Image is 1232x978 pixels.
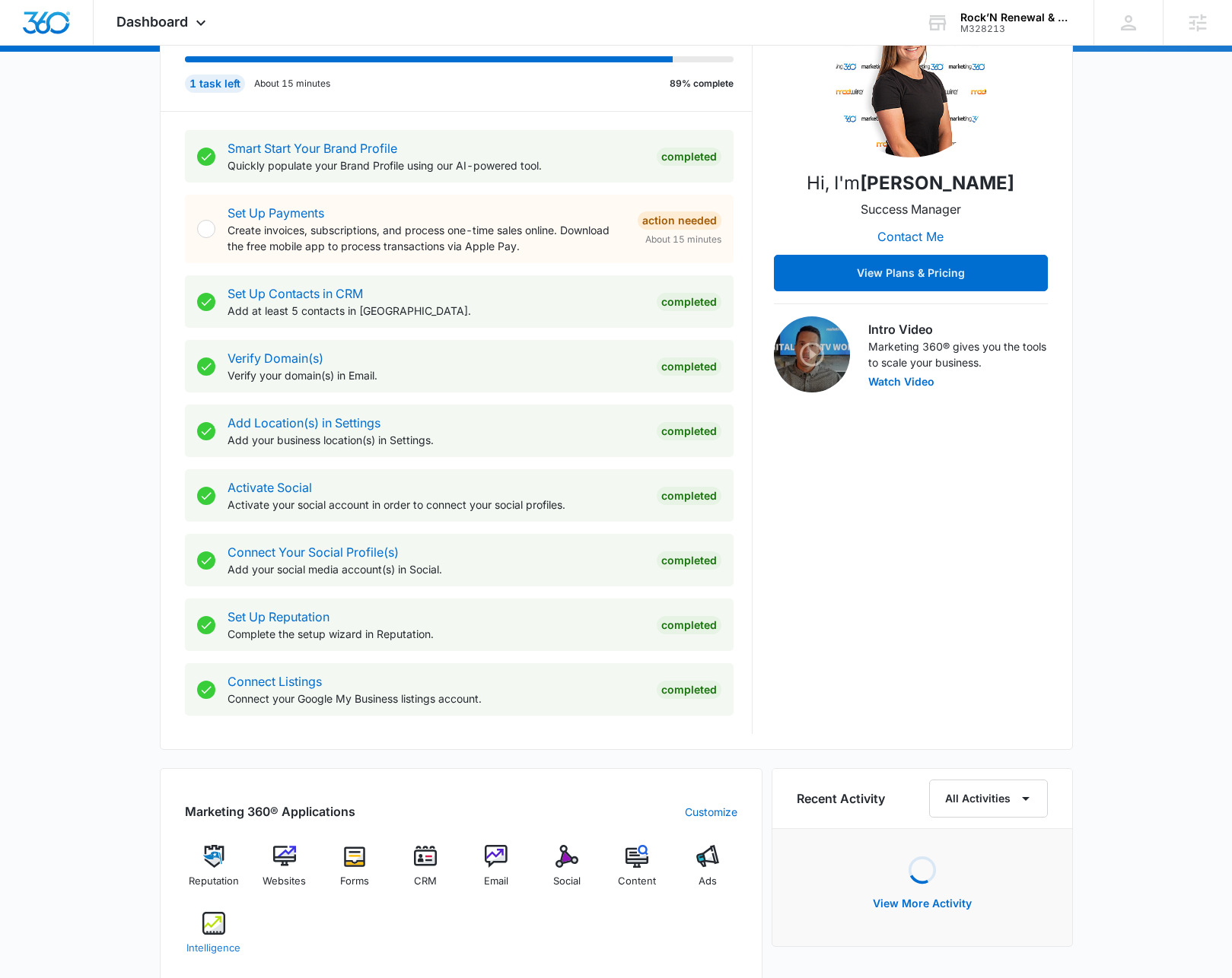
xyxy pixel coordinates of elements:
p: Hi, I'm [807,170,1014,197]
span: Ads [699,874,717,889]
button: View Plans & Pricing [774,255,1048,291]
a: Reputation [185,845,244,900]
span: Reputation [189,874,239,889]
button: Watch Video [868,376,934,387]
button: View More Activity [858,885,987,922]
strong: [PERSON_NAME] [860,172,1014,194]
a: Content [608,845,667,900]
a: Set Up Payments [228,205,324,221]
p: Marketing 360® gives you the tools to scale your business. [868,338,1048,370]
span: CRM [414,874,437,889]
div: Completed [657,487,721,505]
p: Add your business location(s) in Settings. [228,432,645,448]
a: Intelligence [185,912,244,967]
button: All Activities [929,780,1048,818]
div: Action Needed [638,211,721,230]
span: Forms [340,874,369,889]
a: Set Up Contacts in CRM [228,286,363,301]
div: account name [960,11,1071,24]
img: Kinsey Smith [835,5,987,157]
img: Intro Video [774,316,850,392]
span: Websites [263,874,306,889]
div: Completed [657,148,721,166]
p: Create invoices, subscriptions, and process one-time sales online. Download the free mobile app t... [228,222,626,254]
div: 1 task left [185,75,245,93]
a: Connect Listings [228,674,322,689]
p: Add your social media account(s) in Social. [228,561,645,577]
a: Websites [255,845,314,900]
span: Email [484,874,508,889]
a: Smart Start Your Brand Profile [228,141,397,156]
p: Verify your domain(s) in Email. [228,367,645,383]
span: Dashboard [116,14,188,30]
a: Set Up Reputation [228,609,329,624]
p: Quickly populate your Brand Profile using our AI-powered tool. [228,157,645,173]
p: Complete the setup wizard in Reputation. [228,626,645,642]
a: Add Location(s) in Settings [228,415,380,430]
div: Completed [657,422,721,440]
p: Activate your social account in order to connect your social profiles. [228,497,645,513]
div: Completed [657,357,721,376]
a: Verify Domain(s) [228,351,323,366]
a: Activate Social [228,480,312,495]
h2: Marketing 360® Applications [185,802,355,821]
h3: Intro Video [868,320,1048,338]
p: About 15 minutes [254,77,330,90]
span: About 15 minutes [645,233,721,246]
a: Connect Your Social Profile(s) [228,545,399,560]
div: Completed [657,551,721,570]
a: Ads [679,845,737,900]
h6: Recent Activity [797,789,885,808]
button: Contact Me [862,218,959,255]
a: Email [467,845,526,900]
a: Forms [326,845,384,900]
span: Social [553,874,581,889]
div: Completed [657,616,721,634]
div: Completed [657,293,721,311]
a: Social [537,845,596,900]
span: Intelligence [186,941,240,956]
span: Content [618,874,656,889]
div: Completed [657,681,721,699]
a: CRM [396,845,455,900]
p: Success Manager [861,200,961,218]
a: Customize [685,804,737,820]
div: account id [960,24,1071,34]
p: Connect your Google My Business listings account. [228,691,645,707]
p: Add at least 5 contacts in [GEOGRAPHIC_DATA]. [228,303,645,319]
p: 89% complete [670,77,734,90]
